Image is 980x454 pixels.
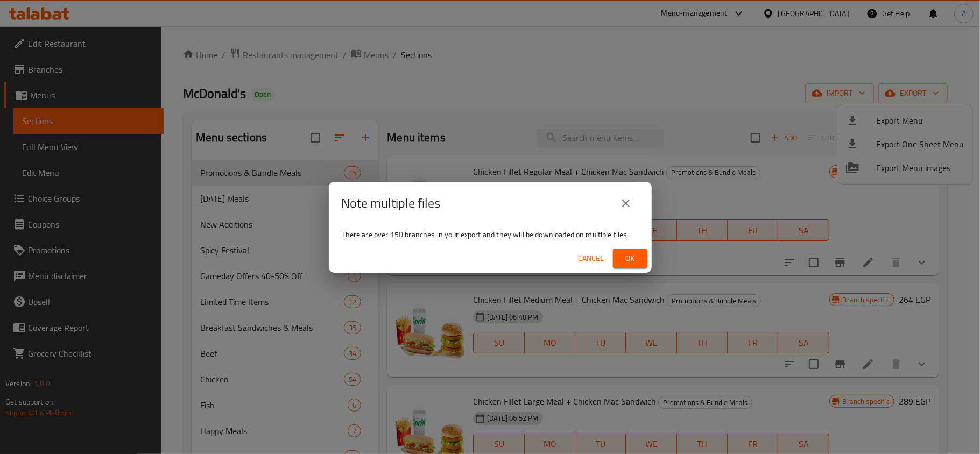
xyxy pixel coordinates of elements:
[579,252,604,265] span: Cancel
[622,252,639,265] span: Ok
[613,249,647,268] button: Ok
[342,195,441,212] h2: Note multiple files
[613,190,639,216] button: close
[342,228,629,242] span: There are over 150 branches in your export and they will be downloaded on multiple files.
[574,249,609,268] button: Cancel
